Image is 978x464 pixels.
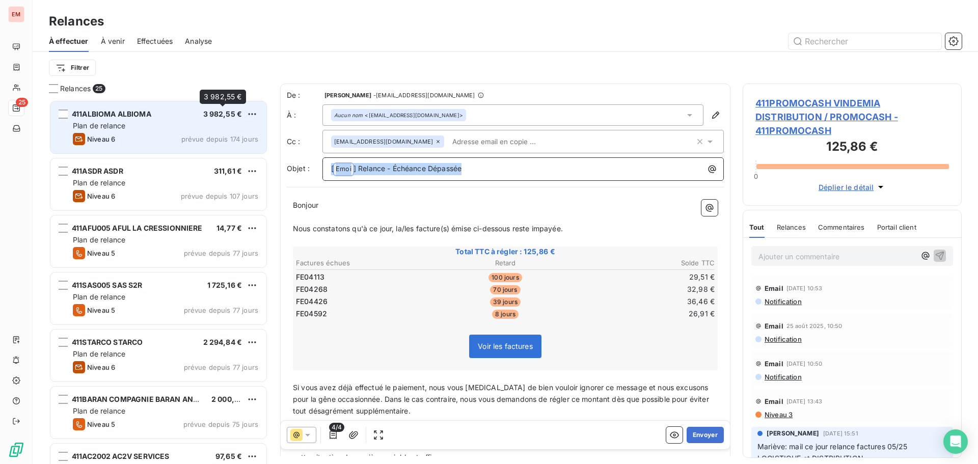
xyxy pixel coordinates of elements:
[819,182,874,193] span: Déplier le détail
[87,249,115,257] span: Niveau 5
[184,249,258,257] span: prévue depuis 77 jours
[87,135,115,143] span: Niveau 6
[87,363,115,371] span: Niveau 6
[786,361,823,367] span: [DATE] 10:50
[354,164,461,173] span: ] Relance - Échéance Dépassée
[204,92,242,101] span: 3 982,55 €
[49,36,89,46] span: À effectuer
[8,6,24,22] div: EM
[324,92,371,98] span: [PERSON_NAME]
[786,323,843,329] span: 25 août 2025, 10:50
[687,427,724,443] button: Envoyer
[287,164,310,173] span: Objet :
[87,420,115,428] span: Niveau 5
[203,110,242,118] span: 3 982,55 €
[296,296,328,307] span: FE04426
[296,284,328,294] span: FE04268
[576,271,715,283] td: 29,51 €
[293,224,563,233] span: Nous constatons qu'à ce jour, la/les facture(s) émise ci-dessous reste impayée.
[184,363,258,371] span: prévue depuis 77 jours
[49,60,96,76] button: Filtrer
[334,139,433,145] span: [EMAIL_ADDRESS][DOMAIN_NAME]
[73,235,125,244] span: Plan de relance
[72,452,169,460] span: 411AC2002 AC2V SERVICES
[216,224,242,232] span: 14,77 €
[764,297,802,306] span: Notification
[137,36,173,46] span: Effectuées
[73,349,125,358] span: Plan de relance
[73,292,125,301] span: Plan de relance
[823,430,858,436] span: [DATE] 15:51
[72,110,151,118] span: 411ALBIOMA ALBIOMA
[755,96,949,138] span: 411PROMOCASH VINDEMIA DISTRIBUTION / PROMOCASH - 411PROMOCASH
[87,192,115,200] span: Niveau 6
[767,429,819,438] span: [PERSON_NAME]
[73,178,125,187] span: Plan de relance
[765,322,783,330] span: Email
[72,224,203,232] span: 411AFU005 AFUL LA CRESSIONNIERE
[184,306,258,314] span: prévue depuis 77 jours
[334,163,353,175] span: Emoi
[765,360,783,368] span: Email
[765,397,783,405] span: Email
[448,134,566,149] input: Adresse email en copie ...
[287,137,322,147] label: Cc :
[373,92,475,98] span: - [EMAIL_ADDRESS][DOMAIN_NAME]
[72,338,143,346] span: 411STARCO STARCO
[492,310,519,319] span: 8 jours
[101,36,125,46] span: À venir
[211,395,251,403] span: 2 000,03 €
[73,121,125,130] span: Plan de relance
[207,281,242,289] span: 1 725,16 €
[818,223,865,231] span: Commentaires
[334,112,463,119] div: <[EMAIL_ADDRESS][DOMAIN_NAME]>
[60,84,91,94] span: Relances
[754,172,758,180] span: 0
[287,90,322,100] span: De :
[49,100,268,464] div: grid
[185,36,212,46] span: Analyse
[755,138,949,158] h3: 125,86 €
[329,423,344,432] span: 4/4
[757,442,910,462] span: Mariève: mail ce jour relance factures 05/25 LOGISTIQUE et DISTRIBUTION
[764,335,802,343] span: Notification
[49,12,104,31] h3: Relances
[943,429,968,454] div: Open Intercom Messenger
[576,296,715,307] td: 36,46 €
[576,308,715,319] td: 26,91 €
[786,285,823,291] span: [DATE] 10:53
[877,223,916,231] span: Portail client
[576,258,715,268] th: Solde TTC
[215,452,242,460] span: 97,65 €
[293,201,318,209] span: Bonjour
[16,98,28,107] span: 25
[8,442,24,458] img: Logo LeanPay
[765,284,783,292] span: Email
[296,272,324,282] span: FE04113
[72,395,239,403] span: 411BARAN COMPAGNIE BARAN AND CO INVEST
[72,281,143,289] span: 411SAS005 SAS S2R
[816,181,889,193] button: Déplier le détail
[436,258,575,268] th: Retard
[181,192,258,200] span: prévue depuis 107 jours
[183,420,258,428] span: prévue depuis 75 jours
[72,167,123,175] span: 411ASDR ASDR
[293,383,711,415] span: Si vous avez déjà effectué le paiement, nous vous [MEDICAL_DATA] de bien vouloir ignorer ce messa...
[287,110,322,120] label: À :
[488,273,522,282] span: 100 jours
[294,247,716,257] span: Total TTC à régler : 125,86 €
[786,398,823,404] span: [DATE] 13:43
[576,284,715,295] td: 32,98 €
[789,33,941,49] input: Rechercher
[214,167,242,175] span: 311,61 €
[93,84,105,93] span: 25
[334,112,363,119] em: Aucun nom
[87,306,115,314] span: Niveau 5
[295,258,434,268] th: Factures échues
[478,342,533,350] span: Voir les factures
[749,223,765,231] span: Tout
[490,285,520,294] span: 70 jours
[490,297,521,307] span: 39 jours
[181,135,258,143] span: prévue depuis 174 jours
[331,164,334,173] span: [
